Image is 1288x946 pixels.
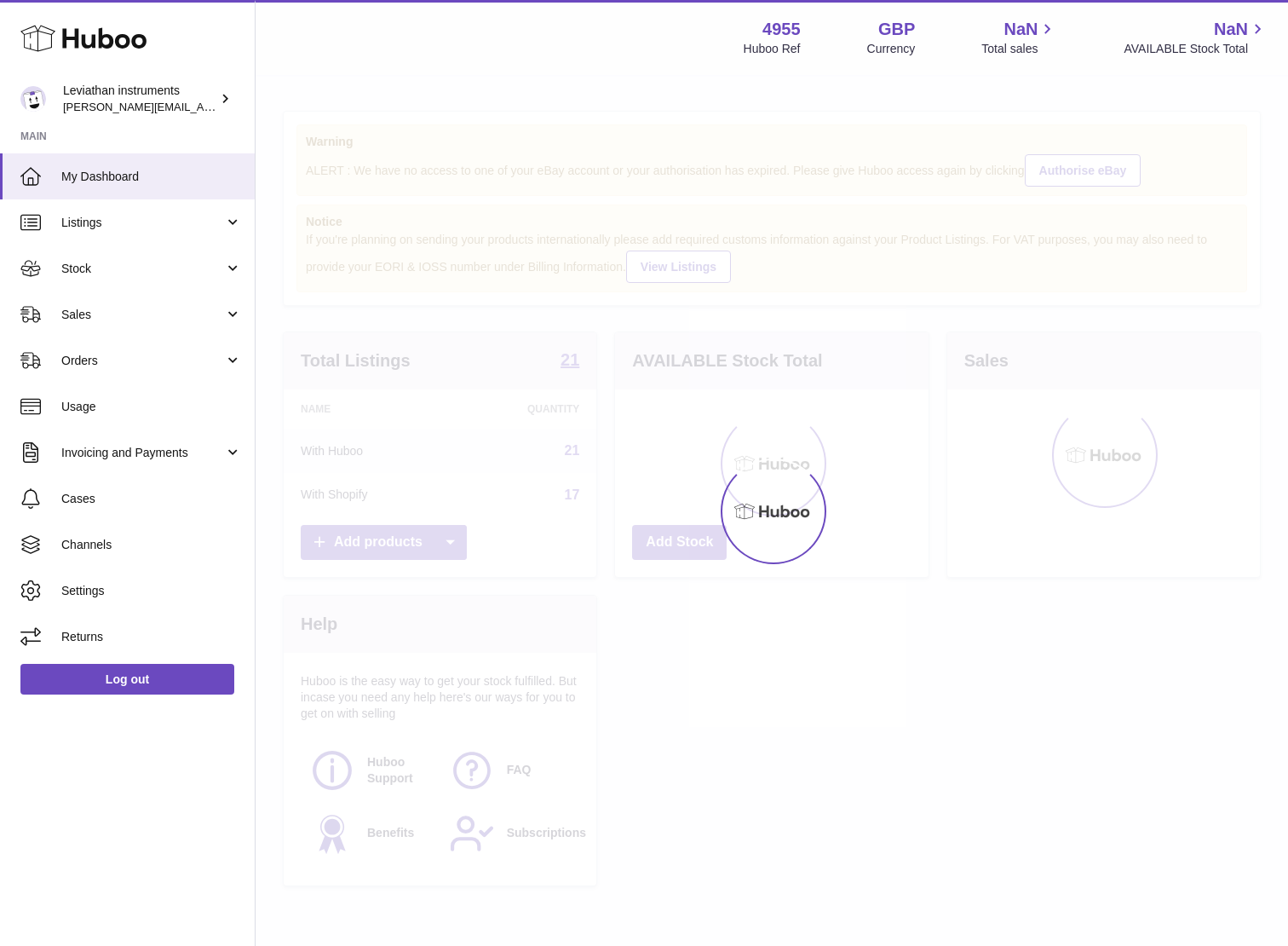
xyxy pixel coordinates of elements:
[1124,41,1268,57] span: AVAILABLE Stock Total
[878,18,915,41] strong: GBP
[20,664,234,695] a: Log out
[1214,18,1248,41] span: NaN
[61,583,242,599] span: Settings
[61,353,224,369] span: Orders
[762,18,801,41] strong: 4955
[61,261,224,277] span: Stock
[61,445,224,461] span: Invoicing and Payments
[1124,18,1268,57] a: NaN AVAILABLE Stock Total
[61,629,242,645] span: Returns
[63,100,342,113] span: [PERSON_NAME][EMAIL_ADDRESS][DOMAIN_NAME]
[744,41,801,57] div: Huboo Ref
[61,399,242,415] span: Usage
[61,491,242,507] span: Cases
[1003,18,1038,41] span: NaN
[61,537,242,553] span: Channels
[981,41,1057,57] span: Total sales
[20,86,46,112] img: pete@submarinepickup.com
[63,83,216,115] div: Leviathan instruments
[867,41,916,57] div: Currency
[981,18,1057,57] a: NaN Total sales
[61,307,224,323] span: Sales
[61,215,224,231] span: Listings
[61,169,242,185] span: My Dashboard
